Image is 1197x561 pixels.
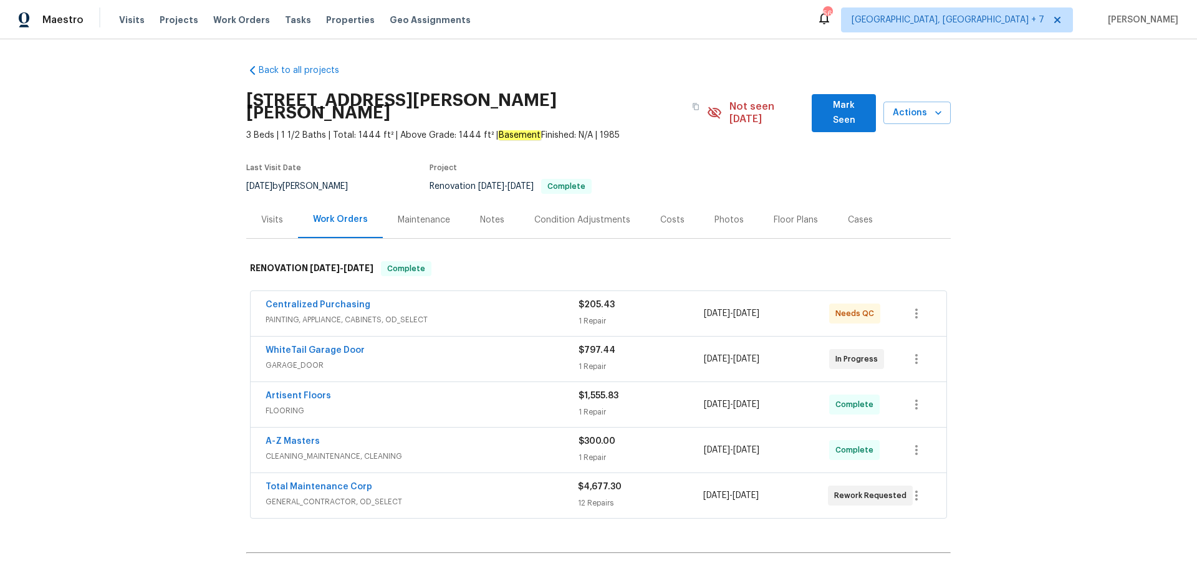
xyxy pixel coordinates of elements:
[579,315,704,327] div: 1 Repair
[119,14,145,26] span: Visits
[480,214,504,226] div: Notes
[823,7,832,20] div: 56
[733,491,759,500] span: [DATE]
[893,105,941,121] span: Actions
[703,491,729,500] span: [DATE]
[285,16,311,24] span: Tasks
[507,182,534,191] span: [DATE]
[326,14,375,26] span: Properties
[266,482,372,491] a: Total Maintenance Corp
[250,261,373,276] h6: RENOVATION
[835,353,883,365] span: In Progress
[774,214,818,226] div: Floor Plans
[733,355,759,363] span: [DATE]
[835,307,879,320] span: Needs QC
[42,14,84,26] span: Maestro
[266,450,579,463] span: CLEANING_MAINTENANCE, CLEANING
[579,437,615,446] span: $300.00
[733,446,759,454] span: [DATE]
[852,14,1044,26] span: [GEOGRAPHIC_DATA], [GEOGRAPHIC_DATA] + 7
[578,497,703,509] div: 12 Repairs
[579,391,618,400] span: $1,555.83
[213,14,270,26] span: Work Orders
[266,359,579,372] span: GARAGE_DOOR
[704,400,730,409] span: [DATE]
[310,264,373,272] span: -
[834,489,911,502] span: Rework Requested
[246,64,366,77] a: Back to all projects
[835,444,878,456] span: Complete
[344,264,373,272] span: [DATE]
[246,164,301,171] span: Last Visit Date
[310,264,340,272] span: [DATE]
[1103,14,1178,26] span: [PERSON_NAME]
[579,406,704,418] div: 1 Repair
[246,94,685,119] h2: [STREET_ADDRESS][PERSON_NAME][PERSON_NAME]
[266,496,578,508] span: GENERAL_CONTRACTOR, OD_SELECT
[313,213,368,226] div: Work Orders
[704,309,730,318] span: [DATE]
[398,214,450,226] div: Maintenance
[266,405,579,417] span: FLOORING
[579,451,704,464] div: 1 Repair
[704,446,730,454] span: [DATE]
[266,346,365,355] a: WhiteTail Garage Door
[266,314,579,326] span: PAINTING, APPLIANCE, CABINETS, OD_SELECT
[660,214,685,226] div: Costs
[266,300,370,309] a: Centralized Purchasing
[430,164,457,171] span: Project
[478,182,534,191] span: -
[579,360,704,373] div: 1 Repair
[812,94,876,132] button: Mark Seen
[430,182,592,191] span: Renovation
[704,398,759,411] span: -
[704,355,730,363] span: [DATE]
[390,14,471,26] span: Geo Assignments
[498,130,541,140] em: Basement
[160,14,198,26] span: Projects
[542,183,590,190] span: Complete
[534,214,630,226] div: Condition Adjustments
[703,489,759,502] span: -
[704,444,759,456] span: -
[266,391,331,400] a: Artisent Floors
[246,249,951,289] div: RENOVATION [DATE]-[DATE]Complete
[478,182,504,191] span: [DATE]
[848,214,873,226] div: Cases
[822,98,866,128] span: Mark Seen
[266,437,320,446] a: A-Z Masters
[714,214,744,226] div: Photos
[261,214,283,226] div: Visits
[729,100,805,125] span: Not seen [DATE]
[246,129,707,141] span: 3 Beds | 1 1/2 Baths | Total: 1444 ft² | Above Grade: 1444 ft² | Finished: N/A | 1985
[579,346,615,355] span: $797.44
[685,95,707,118] button: Copy Address
[733,400,759,409] span: [DATE]
[246,182,272,191] span: [DATE]
[733,309,759,318] span: [DATE]
[883,102,951,125] button: Actions
[382,262,430,275] span: Complete
[579,300,615,309] span: $205.43
[246,179,363,194] div: by [PERSON_NAME]
[835,398,878,411] span: Complete
[704,307,759,320] span: -
[578,482,622,491] span: $4,677.30
[704,353,759,365] span: -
